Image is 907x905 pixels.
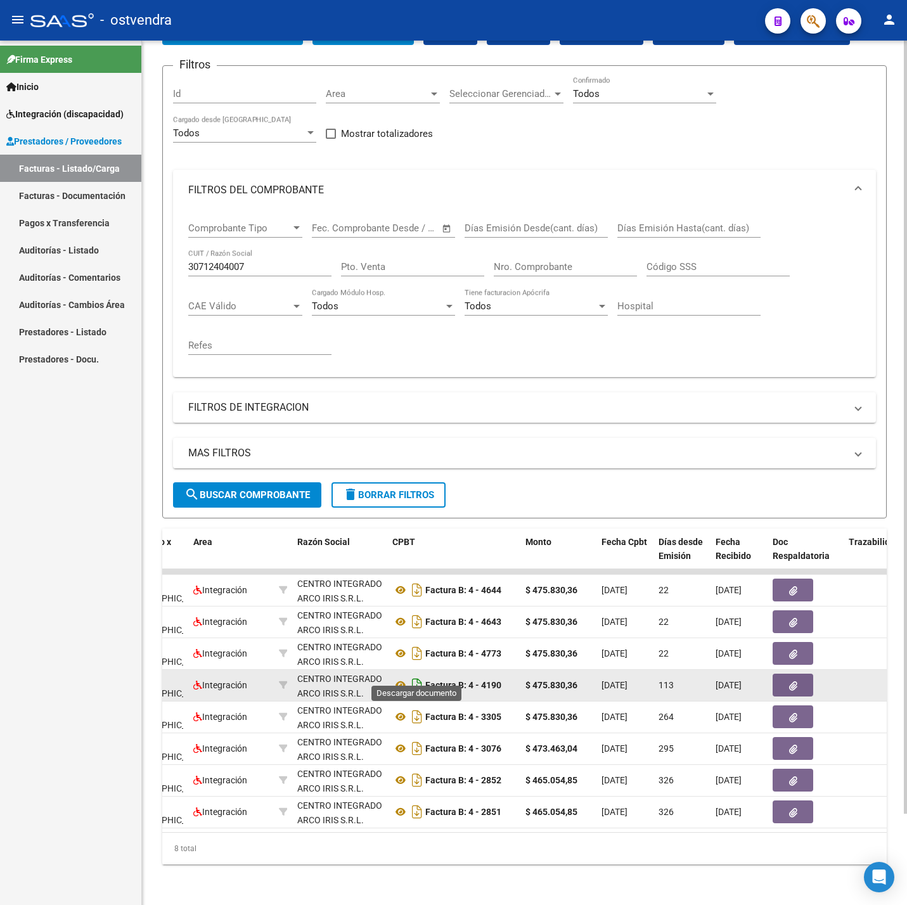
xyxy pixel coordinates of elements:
span: [DATE] [601,680,627,690]
div: CENTRO INTEGRADO ARCO IRIS S.R.L. [297,640,382,669]
span: Fecha Recibido [716,537,751,562]
datatable-header-cell: Area [188,529,274,584]
div: 8 total [162,833,887,864]
span: Doc Respaldatoria [773,537,830,562]
span: [DATE] [601,712,627,722]
span: Integración [193,743,247,754]
span: - ostvendra [100,6,172,34]
span: Monto [525,537,551,547]
span: [DATE] [716,617,742,627]
span: Todos [465,300,491,312]
span: Fecha Cpbt [601,537,647,547]
strong: Factura B: 4 - 2852 [425,775,501,785]
span: [DATE] [601,617,627,627]
strong: $ 475.830,36 [525,680,577,690]
div: CENTRO INTEGRADO ARCO IRIS S.R.L. [297,608,382,638]
i: Descargar documento [409,738,425,759]
span: Trazabilidad [849,537,900,547]
datatable-header-cell: Doc Respaldatoria [768,529,844,584]
strong: Factura B: 4 - 2851 [425,807,501,817]
strong: $ 475.830,36 [525,617,577,627]
div: CENTRO INTEGRADO ARCO IRIS S.R.L. [297,577,382,606]
span: Seleccionar Gerenciador [449,88,552,99]
span: CAE Válido [188,300,291,312]
div: CENTRO INTEGRADO ARCO IRIS S.R.L. [297,799,382,828]
datatable-header-cell: Fecha Recibido [711,529,768,584]
strong: Factura B: 4 - 3305 [425,712,501,722]
div: 30712404007 [297,735,382,762]
strong: Factura B: 4 - 4190 [425,680,501,690]
span: 295 [659,743,674,754]
strong: $ 475.830,36 [525,712,577,722]
strong: Factura B: 4 - 4643 [425,617,501,627]
datatable-header-cell: CPBT [387,529,520,584]
datatable-header-cell: Monto [520,529,596,584]
strong: $ 473.463,04 [525,743,577,754]
span: 22 [659,617,669,627]
span: 22 [659,585,669,595]
span: Firma Express [6,53,72,67]
div: 30712404007 [297,672,382,698]
span: 22 [659,648,669,658]
div: Open Intercom Messenger [864,862,894,892]
span: [DATE] [601,775,627,785]
mat-expansion-panel-header: FILTROS DEL COMPROBANTE [173,170,876,210]
mat-icon: person [882,12,897,27]
button: Borrar Filtros [331,482,446,508]
button: Open calendar [440,221,454,236]
mat-icon: delete [343,487,358,502]
div: 30712404007 [297,703,382,730]
span: Area [193,537,212,547]
mat-panel-title: FILTROS DE INTEGRACION [188,401,846,414]
span: [DATE] [716,775,742,785]
strong: Factura B: 4 - 4773 [425,648,501,658]
span: Razón Social [297,537,350,547]
span: [DATE] [716,712,742,722]
i: Descargar documento [409,643,425,664]
span: [DATE] [716,807,742,817]
h3: Filtros [173,56,217,74]
datatable-header-cell: Días desde Emisión [653,529,711,584]
i: Descargar documento [409,612,425,632]
mat-expansion-panel-header: FILTROS DE INTEGRACION [173,392,876,423]
span: [DATE] [601,743,627,754]
i: Descargar documento [409,802,425,822]
div: CENTRO INTEGRADO ARCO IRIS S.R.L. [297,672,382,701]
div: 30712404007 [297,640,382,667]
div: 30712404007 [297,577,382,603]
span: CPBT [392,537,415,547]
span: [DATE] [716,585,742,595]
span: Todos [173,127,200,139]
span: Integración (discapacidad) [6,107,124,121]
span: [DATE] [716,648,742,658]
span: Inicio [6,80,39,94]
span: Area [326,88,428,99]
span: Prestadores / Proveedores [6,134,122,148]
span: [DATE] [601,648,627,658]
button: Buscar Comprobante [173,482,321,508]
div: 30712404007 [297,799,382,825]
strong: Factura B: 4 - 4644 [425,585,501,595]
span: Integración [193,680,247,690]
mat-panel-title: MAS FILTROS [188,446,846,460]
span: 113 [659,680,674,690]
span: [DATE] [601,585,627,595]
div: 30712404007 [297,608,382,635]
span: Integración [193,712,247,722]
mat-icon: menu [10,12,25,27]
span: Integración [193,617,247,627]
span: Integración [193,775,247,785]
div: CENTRO INTEGRADO ARCO IRIS S.R.L. [297,767,382,796]
span: 326 [659,775,674,785]
strong: Factura B: 4 - 3076 [425,743,501,754]
mat-expansion-panel-header: MAS FILTROS [173,438,876,468]
span: Integración [193,807,247,817]
i: Descargar documento [409,707,425,727]
i: Descargar documento [409,580,425,600]
span: Borrar Filtros [343,489,434,501]
div: CENTRO INTEGRADO ARCO IRIS S.R.L. [297,703,382,733]
i: Descargar documento [409,675,425,695]
i: Descargar documento [409,770,425,790]
span: Comprobante Tipo [188,222,291,234]
span: 326 [659,807,674,817]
